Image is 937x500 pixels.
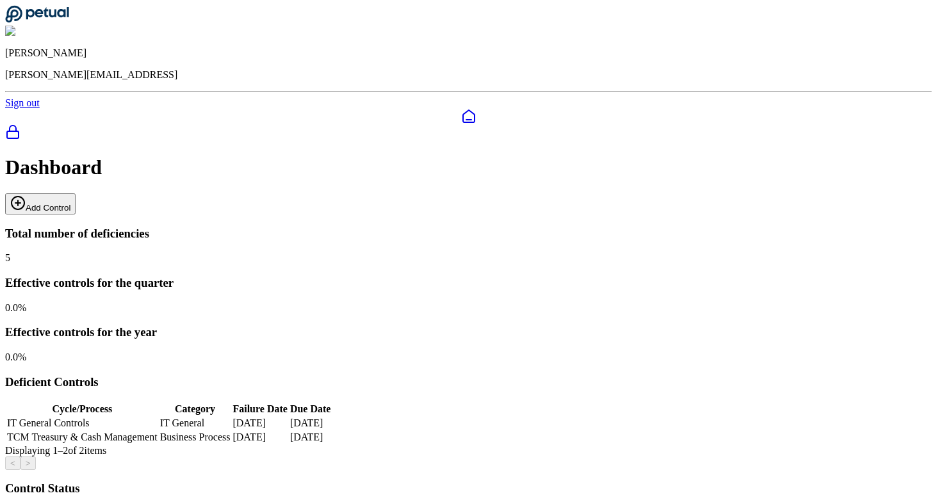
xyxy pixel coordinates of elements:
[5,481,932,496] h3: Control Status
[159,417,231,430] td: IT General
[5,124,932,142] a: SOC
[5,193,76,214] button: Add Control
[5,227,932,241] h3: Total number of deficiencies
[5,445,106,456] span: Displaying 1– 2 of 2 items
[5,156,932,179] h1: Dashboard
[6,431,158,444] td: TCM Treasury & Cash Management
[5,375,932,389] h3: Deficient Controls
[289,403,332,415] th: Due Date
[5,252,10,263] span: 5
[5,97,40,108] a: Sign out
[232,417,288,430] td: [DATE]
[289,417,332,430] td: [DATE]
[232,431,288,444] td: [DATE]
[5,14,69,25] a: Go to Dashboard
[6,417,158,430] td: IT General Controls
[5,456,20,470] button: <
[5,69,932,81] p: [PERSON_NAME][EMAIL_ADDRESS]
[159,403,231,415] th: Category
[289,431,332,444] td: [DATE]
[5,325,932,339] h3: Effective controls for the year
[5,109,932,124] a: Dashboard
[5,302,26,313] span: 0.0 %
[5,47,932,59] p: [PERSON_NAME]
[20,456,36,470] button: >
[5,351,26,362] span: 0.0 %
[5,26,67,37] img: Eliot Walker
[232,403,288,415] th: Failure Date
[159,431,231,444] td: Business Process
[5,276,932,290] h3: Effective controls for the quarter
[6,403,158,415] th: Cycle/Process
